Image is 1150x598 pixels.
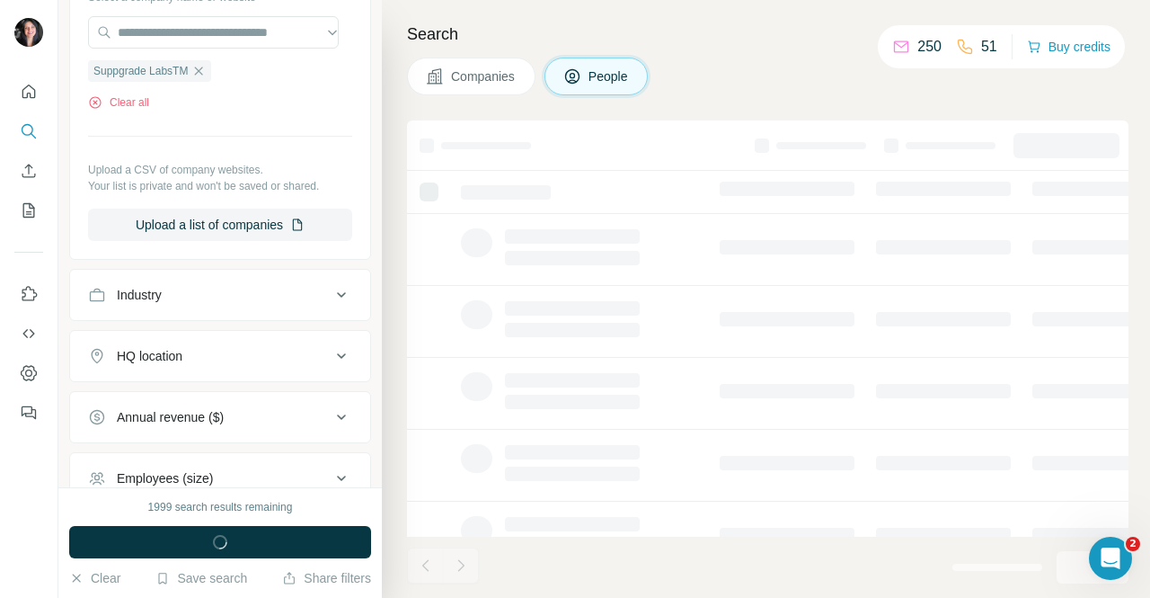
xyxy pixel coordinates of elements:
[14,397,43,429] button: Feedback
[14,194,43,227] button: My lists
[88,209,352,241] button: Upload a list of companies
[117,408,224,426] div: Annual revenue ($)
[70,273,370,317] button: Industry
[70,396,370,439] button: Annual revenue ($)
[148,499,293,515] div: 1999 search results remaining
[14,76,43,108] button: Quick start
[88,162,352,178] p: Upload a CSV of company websites.
[14,115,43,147] button: Search
[14,317,43,350] button: Use Surfe API
[1089,537,1132,580] iframe: Intercom live chat
[70,457,370,500] button: Employees (size)
[117,469,213,487] div: Employees (size)
[1126,537,1140,551] span: 2
[14,18,43,47] img: Avatar
[117,286,162,304] div: Industry
[588,67,630,85] span: People
[14,357,43,389] button: Dashboard
[407,22,1128,47] h4: Search
[155,569,247,587] button: Save search
[117,347,182,365] div: HQ location
[69,569,120,587] button: Clear
[917,36,942,58] p: 250
[282,569,371,587] button: Share filters
[451,67,517,85] span: Companies
[88,178,352,194] p: Your list is private and won't be saved or shared.
[14,155,43,187] button: Enrich CSV
[70,335,370,378] button: HQ location
[88,94,149,111] button: Clear all
[981,36,997,58] p: 51
[14,278,43,310] button: Use Surfe on LinkedIn
[1027,34,1110,59] button: Buy credits
[93,63,188,79] span: Suppgrade LabsTM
